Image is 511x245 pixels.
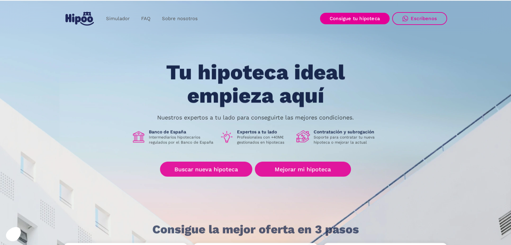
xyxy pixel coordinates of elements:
a: Mejorar mi hipoteca [255,162,351,177]
a: Simulador [100,12,135,25]
p: Soporte para contratar tu nueva hipoteca o mejorar la actual [314,135,379,145]
div: Escríbenos [411,16,437,21]
a: home [64,9,95,28]
h1: Consigue la mejor oferta en 3 pasos [152,223,359,236]
h1: Banco de España [149,129,215,135]
p: Profesionales con +40M€ gestionados en hipotecas [237,135,291,145]
a: Buscar nueva hipoteca [160,162,252,177]
p: Intermediarios hipotecarios regulados por el Banco de España [149,135,215,145]
a: Consigue tu hipoteca [320,13,390,24]
h1: Contratación y subrogación [314,129,379,135]
h1: Tu hipoteca ideal empieza aquí [134,61,377,107]
a: Escríbenos [392,12,447,25]
p: Nuestros expertos a tu lado para conseguirte las mejores condiciones. [157,115,354,120]
a: Sobre nosotros [156,12,203,25]
a: FAQ [135,12,156,25]
h1: Expertos a tu lado [237,129,291,135]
